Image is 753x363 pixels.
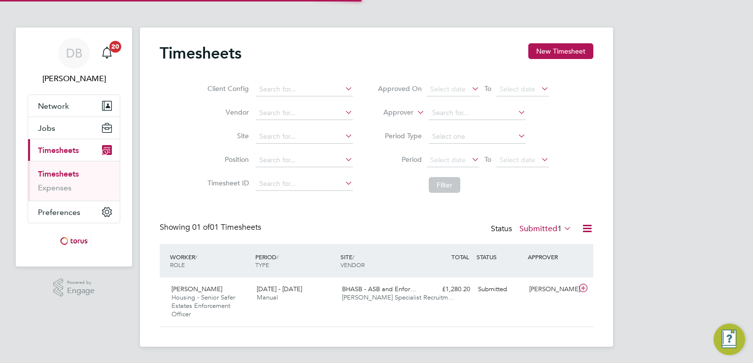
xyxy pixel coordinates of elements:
[28,233,120,249] a: Go to home page
[205,155,249,164] label: Position
[352,253,354,261] span: /
[519,224,572,234] label: Submitted
[474,281,525,298] div: Submitted
[257,293,278,302] span: Manual
[377,131,422,140] label: Period Type
[195,253,197,261] span: /
[429,177,460,193] button: Filter
[97,37,117,69] a: 20
[342,285,416,293] span: BHASB - ASB and Enfor…
[255,261,269,269] span: TYPE
[53,278,95,297] a: Powered byEngage
[500,155,535,164] span: Select date
[369,108,413,118] label: Approver
[67,278,95,287] span: Powered by
[168,248,253,273] div: WORKER
[192,222,261,232] span: 01 Timesheets
[171,285,222,293] span: [PERSON_NAME]
[38,169,79,179] a: Timesheets
[474,248,525,266] div: STATUS
[528,43,593,59] button: New Timesheet
[377,84,422,93] label: Approved On
[66,47,82,60] span: DB
[256,153,353,167] input: Search for...
[170,261,185,269] span: ROLE
[377,155,422,164] label: Period
[38,146,79,155] span: Timesheets
[430,155,466,164] span: Select date
[38,101,69,111] span: Network
[342,293,454,302] span: [PERSON_NAME] Specialist Recruitm…
[28,139,120,161] button: Timesheets
[256,177,353,191] input: Search for...
[28,37,120,85] a: DB[PERSON_NAME]
[160,222,263,233] div: Showing
[253,248,338,273] div: PERIOD
[491,222,574,236] div: Status
[429,106,526,120] input: Search for...
[557,224,562,234] span: 1
[256,83,353,96] input: Search for...
[171,293,235,318] span: Housing - Senior Safer Estates Enforcement Officer
[338,248,423,273] div: SITE
[205,131,249,140] label: Site
[714,324,745,355] button: Engage Resource Center
[38,183,71,192] a: Expenses
[429,130,526,144] input: Select one
[57,233,91,249] img: torus-logo-retina.png
[500,85,535,93] span: Select date
[28,117,120,139] button: Jobs
[160,43,241,63] h2: Timesheets
[481,82,494,95] span: To
[423,281,474,298] div: £1,280.20
[28,73,120,85] span: Donna Bradley
[525,248,577,266] div: APPROVER
[525,281,577,298] div: [PERSON_NAME]
[256,130,353,144] input: Search for...
[28,95,120,117] button: Network
[67,287,95,295] span: Engage
[430,85,466,93] span: Select date
[16,28,132,267] nav: Main navigation
[257,285,302,293] span: [DATE] - [DATE]
[451,253,469,261] span: TOTAL
[38,208,80,217] span: Preferences
[276,253,278,261] span: /
[28,161,120,201] div: Timesheets
[205,179,249,187] label: Timesheet ID
[481,153,494,166] span: To
[256,106,353,120] input: Search for...
[205,108,249,117] label: Vendor
[38,123,55,133] span: Jobs
[28,201,120,223] button: Preferences
[205,84,249,93] label: Client Config
[192,222,210,232] span: 01 of
[109,41,121,53] span: 20
[341,261,365,269] span: VENDOR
